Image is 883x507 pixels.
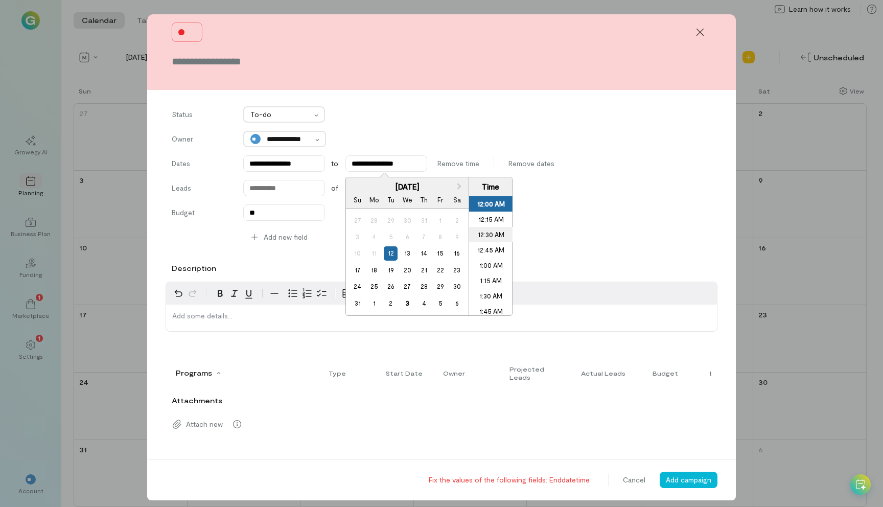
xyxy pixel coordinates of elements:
[386,369,427,377] div: Toggle SortBy
[437,158,479,169] span: Remove time
[384,263,398,277] div: Choose Tuesday, August 19th, 2025
[469,227,513,242] li: 12:30 AM
[286,286,300,301] button: Bulleted list
[653,369,678,377] span: Budget
[469,258,513,273] li: 1:00 AM
[351,214,364,227] div: Not available Sunday, July 27th, 2025
[367,263,381,277] div: Choose Monday, August 18th, 2025
[417,230,431,244] div: Not available Thursday, August 7th, 2025
[417,263,431,277] div: Choose Thursday, August 21st, 2025
[433,280,447,293] div: Choose Friday, August 29th, 2025
[349,212,465,312] div: month 2025-08
[443,369,465,377] span: Owner
[450,263,464,277] div: Choose Saturday, August 23rd, 2025
[351,230,364,244] div: Not available Sunday, August 3rd, 2025
[417,214,431,227] div: Not available Thursday, July 31st, 2025
[300,286,314,301] button: Numbered list
[172,134,233,147] label: Owner
[264,232,308,242] span: Add new field
[166,414,717,434] div: Attach new
[227,286,242,301] button: Italic
[433,214,447,227] div: Not available Friday, August 1st, 2025
[351,263,364,277] div: Choose Sunday, August 17th, 2025
[433,246,447,260] div: Choose Friday, August 15th, 2025
[710,369,741,377] span: End date
[367,246,381,260] div: Not available Monday, August 11th, 2025
[581,369,630,377] div: Toggle SortBy
[509,365,566,381] div: Toggle SortBy
[172,396,222,406] label: Attachments
[351,193,364,207] div: Su
[450,296,464,310] div: Choose Saturday, September 6th, 2025
[400,246,414,260] div: Choose Wednesday, August 13th, 2025
[653,369,683,377] div: Toggle SortBy
[450,280,464,293] div: Choose Saturday, August 30th, 2025
[351,280,364,293] div: Choose Sunday, August 24th, 2025
[509,365,562,381] span: Projected leads
[166,305,717,331] div: editable markdown
[386,369,423,377] span: Start date
[213,286,227,301] button: Bold
[508,158,554,169] span: Remove dates
[433,263,447,277] div: Choose Friday, August 22nd, 2025
[171,286,185,301] button: Undo ⌘Z
[286,286,329,301] div: toggle group
[172,183,233,196] label: Leads
[452,178,469,195] button: Next Month
[400,193,414,207] div: We
[384,246,398,260] div: Choose Tuesday, August 12th, 2025
[450,246,464,260] div: Choose Saturday, August 16th, 2025
[400,214,414,227] div: Not available Wednesday, July 30th, 2025
[367,296,381,310] div: Choose Monday, September 1st, 2025
[367,214,381,227] div: Not available Monday, July 28th, 2025
[710,369,746,377] div: Toggle SortBy
[384,296,398,310] div: Choose Tuesday, September 2nd, 2025
[469,288,513,304] li: 1:30 AM
[417,296,431,310] div: Choose Thursday, September 4th, 2025
[666,475,711,484] span: Add campaign
[331,183,338,193] span: of
[443,369,470,377] div: Toggle SortBy
[384,230,398,244] div: Not available Tuesday, August 5th, 2025
[623,475,645,485] span: Cancel
[581,369,625,377] span: Actual leads
[331,158,338,169] span: to
[351,246,364,260] div: Not available Sunday, August 10th, 2025
[400,296,414,310] div: Choose Wednesday, September 3rd, 2025
[450,214,464,227] div: Not available Saturday, August 2nd, 2025
[472,181,509,192] div: Time
[433,230,447,244] div: Not available Friday, August 8th, 2025
[172,109,233,123] label: Status
[660,472,717,488] button: Add campaign
[384,280,398,293] div: Choose Tuesday, August 26th, 2025
[242,286,256,301] button: Underline
[429,475,590,485] div: Fix the values of the following fields: Enddatetime
[351,296,364,310] div: Choose Sunday, August 31st, 2025
[417,246,431,260] div: Choose Thursday, August 14th, 2025
[400,263,414,277] div: Choose Wednesday, August 20th, 2025
[469,242,513,258] li: 12:45 AM
[329,369,346,377] span: Type
[400,230,414,244] div: Not available Wednesday, August 6th, 2025
[172,263,216,273] label: Description
[367,230,381,244] div: Not available Monday, August 4th, 2025
[346,181,469,192] div: [DATE]
[469,304,513,319] li: 1:45 AM
[172,208,233,221] label: Budget
[400,280,414,293] div: Choose Wednesday, August 27th, 2025
[176,368,221,378] div: Toggle SortBy
[433,193,447,207] div: Fr
[172,158,233,169] label: Dates
[450,193,464,207] div: Sa
[417,193,431,207] div: Th
[367,280,381,293] div: Choose Monday, August 25th, 2025
[384,193,398,207] div: Tu
[367,193,381,207] div: Mo
[469,196,513,212] li: 12:00 AM
[433,296,447,310] div: Choose Friday, September 5th, 2025
[417,280,431,293] div: Choose Thursday, August 28th, 2025
[186,419,223,429] span: Attach new
[469,273,513,288] li: 1:15 AM
[314,286,329,301] button: Check list
[450,230,464,244] div: Not available Saturday, August 9th, 2025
